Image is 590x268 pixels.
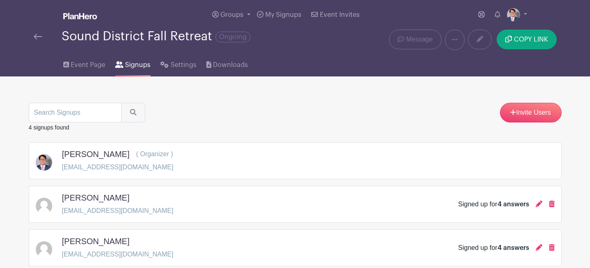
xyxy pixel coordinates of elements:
p: [EMAIL_ADDRESS][DOMAIN_NAME] [62,206,174,216]
img: default-ce2991bfa6775e67f084385cd625a349d9dcbb7a52a09fb2fda1e96e2d18dcdb.png [36,198,52,214]
img: logo_white-6c42ec7e38ccf1d336a20a19083b03d10ae64f83f12c07503d8b9e83406b4c7d.svg [63,13,97,19]
small: 4 signups found [29,124,69,131]
a: Message [389,30,441,49]
span: Settings [171,60,197,70]
div: Signed up for [458,243,529,253]
span: COPY LINK [514,36,548,43]
span: 4 answers [497,201,529,208]
span: Ongoing [215,32,250,42]
h5: [PERSON_NAME] [62,236,130,246]
span: My Signups [265,12,301,18]
span: Event Invites [320,12,360,18]
a: Signups [115,50,150,76]
img: default-ce2991bfa6775e67f084385cd625a349d9dcbb7a52a09fb2fda1e96e2d18dcdb.png [36,241,52,258]
button: COPY LINK [497,30,556,49]
p: [EMAIL_ADDRESS][DOMAIN_NAME] [62,162,174,172]
span: Downloads [213,60,248,70]
img: T.%20Moore%20Headshot%202024.jpg [36,154,52,171]
div: Signed up for [458,199,529,209]
span: Signups [125,60,150,70]
a: Settings [160,50,196,76]
a: Downloads [206,50,248,76]
a: Invite Users [500,103,562,122]
p: [EMAIL_ADDRESS][DOMAIN_NAME] [62,250,174,259]
a: Event Page [63,50,105,76]
input: Search Signups [29,103,122,122]
span: Groups [220,12,243,18]
span: Event Page [71,60,105,70]
img: back-arrow-29a5d9b10d5bd6ae65dc969a981735edf675c4d7a1fe02e03b50dbd4ba3cdb55.svg [34,34,42,39]
span: Message [406,35,433,44]
img: T.%20Moore%20Headshot%202024.jpg [507,8,520,21]
h5: [PERSON_NAME] [62,149,130,159]
h5: [PERSON_NAME] [62,193,130,203]
span: 4 answers [497,245,529,251]
span: ( Organizer ) [136,150,173,157]
div: Sound District Fall Retreat [62,30,250,43]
